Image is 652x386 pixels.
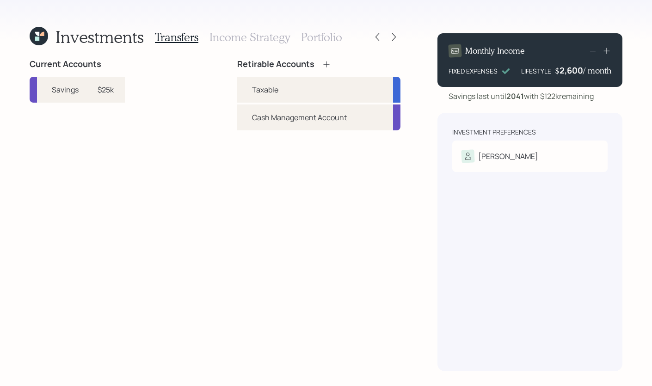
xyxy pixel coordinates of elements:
div: Taxable [252,84,278,95]
h4: Current Accounts [30,59,101,69]
div: $25k [98,84,114,95]
div: 2,600 [560,65,583,76]
div: Cash Management Account [252,112,347,123]
h3: Income Strategy [209,31,290,44]
h4: $ [555,66,560,76]
div: Investment Preferences [452,128,536,137]
b: 2041 [506,91,524,101]
div: FIXED EXPENSES [449,66,498,76]
h1: Investments [55,27,144,47]
div: Savings last until with $122k remaining [449,91,594,102]
h3: Portfolio [301,31,342,44]
h4: Retirable Accounts [237,59,314,69]
div: Savings [52,84,79,95]
div: LIFESTYLE [521,66,551,76]
h3: Transfers [155,31,198,44]
h4: / month [583,66,611,76]
div: [PERSON_NAME] [478,151,538,162]
h4: Monthly Income [465,46,525,56]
